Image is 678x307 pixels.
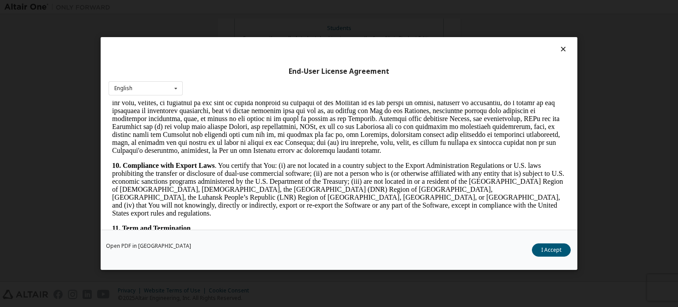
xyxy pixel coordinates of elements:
div: End-User License Agreement [109,67,569,76]
a: Open PDF in [GEOGRAPHIC_DATA] [106,243,191,249]
p: . [4,124,457,132]
strong: 11. Term and Termination [4,124,82,131]
div: English [114,86,132,91]
p: . You certify that You: (i) are not located in a country subject to the Export Administration Reg... [4,61,457,117]
strong: 10. Compliance with Export Laws [4,61,106,68]
button: I Accept [532,243,571,257]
